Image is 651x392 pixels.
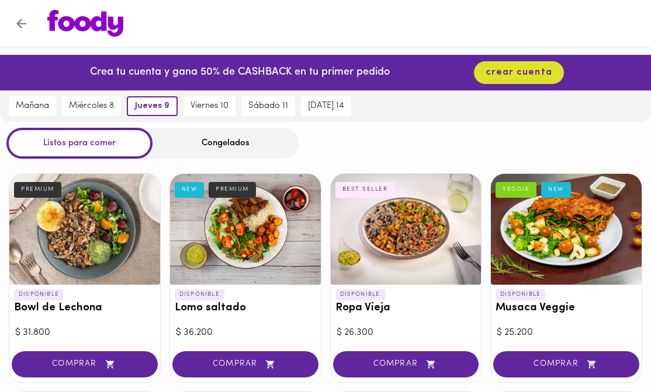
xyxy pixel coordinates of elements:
[541,182,571,197] div: NEW
[335,302,477,314] h3: Ropa Vieja
[474,61,564,84] button: crear cuenta
[241,96,295,116] button: sábado 11
[187,359,304,369] span: COMPRAR
[301,96,351,116] button: [DATE] 14
[26,359,143,369] span: COMPRAR
[135,101,169,111] span: jueves 9
[493,351,639,377] button: COMPRAR
[496,289,545,300] p: DISPONIBLE
[90,65,390,80] p: Crea tu cuenta y gana 50% de CASHBACK en tu primer pedido
[15,326,154,339] div: $ 31.800
[6,128,153,159] div: Listos para comer
[9,174,160,285] div: Bowl de Lechona
[175,289,224,300] p: DISPONIBLE
[170,174,321,285] div: Lomo saltado
[9,96,56,116] button: mañana
[7,9,36,38] button: Volver
[127,96,178,116] button: jueves 9
[486,67,552,78] span: crear cuenta
[191,101,228,111] span: viernes 10
[496,182,536,197] div: VEGGIE
[183,96,236,116] button: viernes 10
[209,182,256,197] div: PREMIUM
[172,351,318,377] button: COMPRAR
[69,101,114,111] span: miércoles 8
[308,101,344,111] span: [DATE] 14
[14,289,64,300] p: DISPONIBLE
[47,10,123,37] img: logo.png
[176,326,315,339] div: $ 36.200
[16,101,49,111] span: mañana
[497,326,636,339] div: $ 25.200
[62,96,121,116] button: miércoles 8
[335,182,395,197] div: BEST SELLER
[248,101,288,111] span: sábado 11
[331,174,482,285] div: Ropa Vieja
[153,128,299,159] div: Congelados
[496,302,637,314] h3: Musaca Veggie
[175,302,316,314] h3: Lomo saltado
[333,351,479,377] button: COMPRAR
[508,359,625,369] span: COMPRAR
[175,182,205,197] div: NEW
[14,182,61,197] div: PREMIUM
[14,302,155,314] h3: Bowl de Lechona
[12,351,158,377] button: COMPRAR
[337,326,476,339] div: $ 26.300
[335,289,385,300] p: DISPONIBLE
[491,174,642,285] div: Musaca Veggie
[348,359,465,369] span: COMPRAR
